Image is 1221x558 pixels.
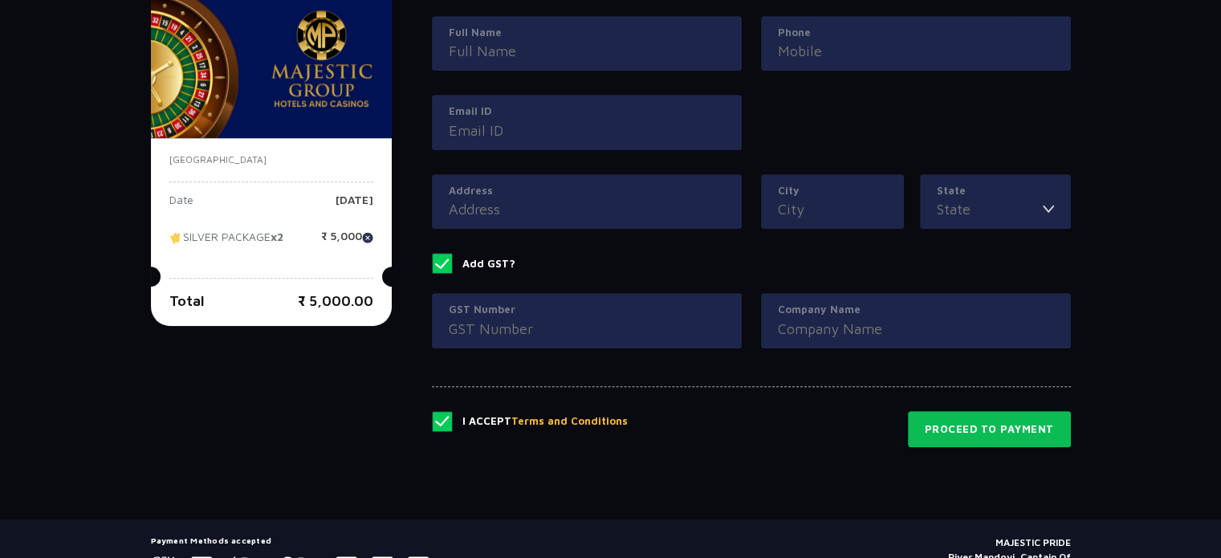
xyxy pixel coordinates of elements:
[778,25,1054,41] label: Phone
[151,536,429,545] h5: Payment Methods accepted
[449,302,725,318] label: GST Number
[778,302,1054,318] label: Company Name
[937,183,1054,199] label: State
[937,198,1043,220] input: State
[449,25,725,41] label: Full Name
[1043,198,1054,220] img: toggler icon
[449,40,725,62] input: Full Name
[462,413,628,430] p: I Accept
[169,230,283,255] p: SILVER PACKAGE
[778,183,887,199] label: City
[778,318,1054,340] input: Company Name
[449,198,725,220] input: Address
[336,194,373,218] p: [DATE]
[449,183,725,199] label: Address
[298,290,373,312] p: ₹ 5,000.00
[908,411,1071,448] button: Proceed to Payment
[169,230,183,245] img: tikcet
[778,198,887,220] input: City
[169,290,205,312] p: Total
[449,104,725,120] label: Email ID
[511,413,628,430] button: Terms and Conditions
[321,230,373,255] p: ₹ 5,000
[271,230,283,243] strong: x2
[778,40,1054,62] input: Mobile
[449,120,725,141] input: Email ID
[169,153,373,167] p: [GEOGRAPHIC_DATA]
[462,256,515,272] p: Add GST?
[169,194,193,218] p: Date
[449,318,725,340] input: GST Number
